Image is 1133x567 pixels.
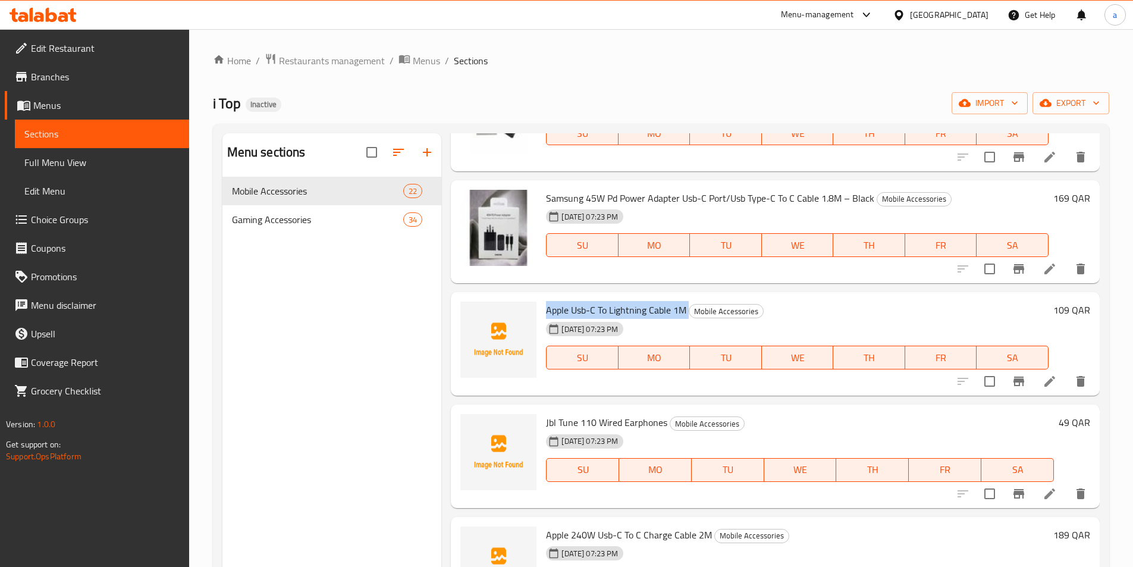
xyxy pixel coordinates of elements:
a: Edit menu item [1043,262,1057,276]
div: Menu-management [781,8,854,22]
span: Restaurants management [279,54,385,68]
button: TH [836,458,909,482]
span: Choice Groups [31,212,180,227]
span: SU [551,125,613,142]
a: Coverage Report [5,348,189,377]
div: items [403,212,422,227]
button: SA [977,346,1049,369]
span: SU [551,349,613,366]
span: MO [623,125,686,142]
span: [DATE] 07:23 PM [557,548,623,559]
a: Upsell [5,319,189,348]
div: Inactive [246,98,281,112]
button: delete [1066,480,1095,508]
span: Apple Usb-C To Lightning Cable 1M [546,301,686,319]
button: Add section [413,138,441,167]
span: WE [767,349,829,366]
button: TH [833,121,905,145]
span: 34 [404,214,422,225]
button: MO [619,346,691,369]
li: / [445,54,449,68]
button: WE [764,458,837,482]
span: Edit Menu [24,184,180,198]
div: Mobile Accessories [714,529,789,543]
button: Branch-specific-item [1005,367,1033,396]
span: TU [695,125,757,142]
span: SU [551,237,613,254]
span: Select to update [977,369,1002,394]
span: Select to update [977,145,1002,170]
a: Support.OpsPlatform [6,449,81,464]
span: SU [551,461,614,478]
button: import [952,92,1028,114]
span: WE [769,461,832,478]
button: SA [977,121,1049,145]
span: Select to update [977,481,1002,506]
span: Jbl Tune 110 Wired Earphones [546,413,667,431]
span: WE [767,125,829,142]
img: Jbl Tune 110 Wired Earphones [460,414,536,490]
button: MO [619,458,692,482]
span: TH [838,237,900,254]
button: Branch-specific-item [1005,143,1033,171]
span: FR [914,461,977,478]
h6: 49 QAR [1059,414,1090,431]
a: Promotions [5,262,189,291]
button: SU [546,346,618,369]
span: Gaming Accessories [232,212,404,227]
span: Grocery Checklist [31,384,180,398]
button: Branch-specific-item [1005,480,1033,508]
span: export [1042,96,1100,111]
span: Version: [6,416,35,432]
span: Sort sections [384,138,413,167]
span: Mobile Accessories [232,184,404,198]
a: Edit menu item [1043,150,1057,164]
span: Coupons [31,241,180,255]
span: 22 [404,186,422,197]
a: Sections [15,120,189,148]
span: Get support on: [6,437,61,452]
a: Edit Menu [15,177,189,205]
span: FR [910,237,972,254]
span: TH [841,461,904,478]
span: Inactive [246,99,281,109]
img: Samsung 45W Pd Power Adapter Usb-C Port/Usb Type-C To C Cable 1.8M – Black [460,190,536,266]
span: a [1113,8,1117,21]
button: delete [1066,367,1095,396]
span: Menus [413,54,440,68]
span: import [961,96,1018,111]
span: Apple 240W Usb-C To C Charge Cable 2M [546,526,712,544]
button: SA [977,233,1049,257]
span: SA [981,349,1044,366]
span: [DATE] 07:23 PM [557,211,623,223]
button: delete [1066,143,1095,171]
button: SU [546,233,618,257]
button: FR [905,121,977,145]
span: TU [695,349,757,366]
span: FR [910,349,972,366]
a: Branches [5,62,189,91]
button: MO [619,233,691,257]
span: TU [695,237,757,254]
a: Menus [5,91,189,120]
span: Upsell [31,327,180,341]
span: i Top [213,90,241,117]
li: / [256,54,260,68]
button: TH [833,233,905,257]
span: TU [696,461,759,478]
div: Mobile Accessories [877,192,952,206]
a: Coupons [5,234,189,262]
div: Mobile Accessories [689,304,764,318]
span: Menus [33,98,180,112]
span: Menu disclaimer [31,298,180,312]
div: Gaming Accessories34 [222,205,442,234]
span: Promotions [31,270,180,284]
span: TH [838,125,900,142]
div: items [403,184,422,198]
h6: 169 QAR [1053,190,1090,206]
button: TU [692,458,764,482]
a: Edit menu item [1043,487,1057,501]
span: Mobile Accessories [877,192,951,206]
img: Apple Usb-C To Lightning Cable 1M [460,302,536,378]
div: Mobile Accessories22 [222,177,442,205]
